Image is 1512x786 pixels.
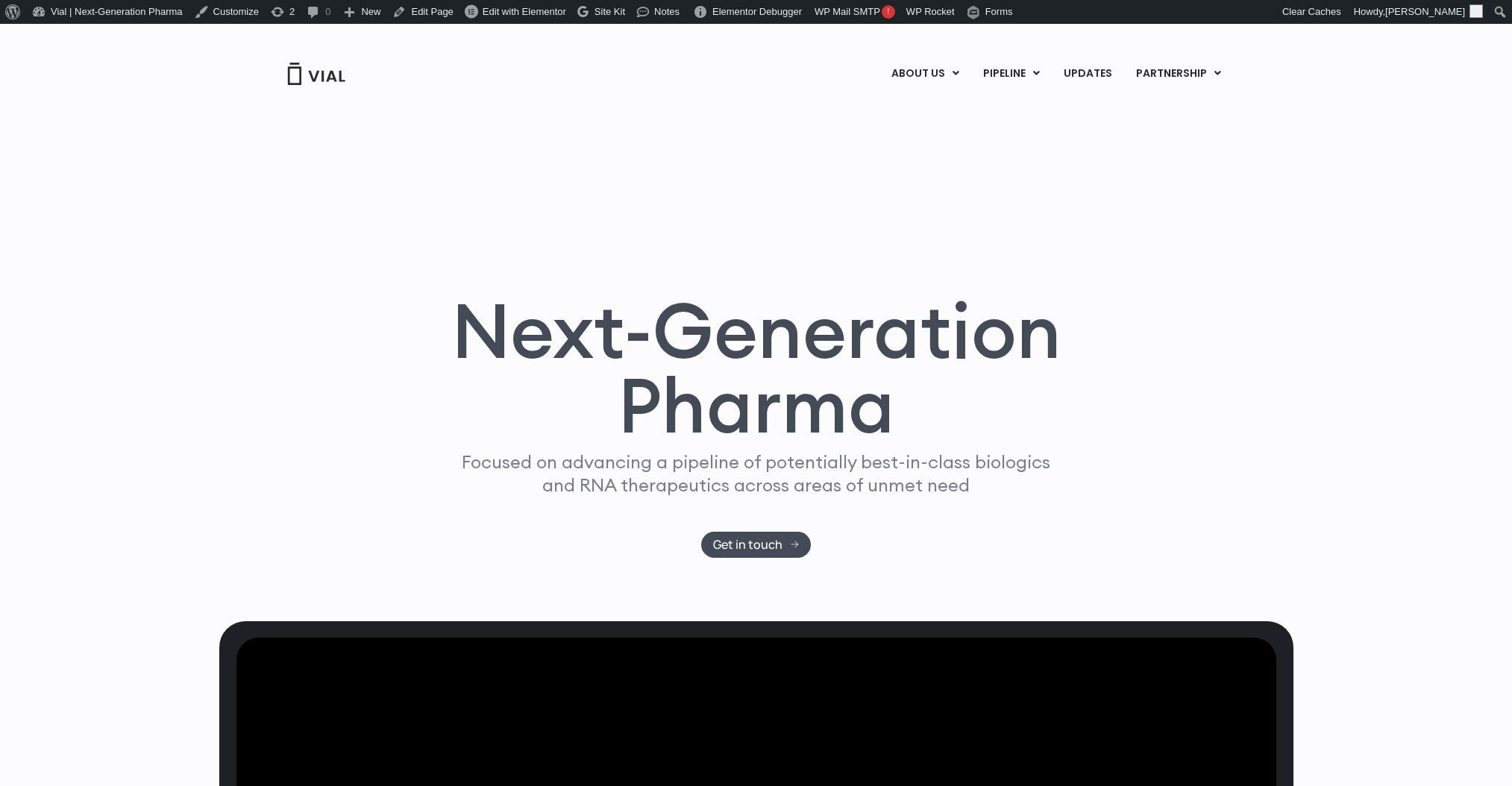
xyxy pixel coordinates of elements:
[483,6,566,17] span: Edit with Elementor
[595,6,625,17] span: Site Kit
[1052,61,1123,87] a: UPDATES
[879,61,970,87] a: ABOUT USMenu Toggle
[713,539,782,550] span: Get in touch
[971,61,1051,87] a: PIPELINEMenu Toggle
[286,63,346,85] img: Vial Logo
[882,5,895,19] span: !
[701,532,811,558] a: Get in touch
[456,450,1057,497] p: Focused on advancing a pipeline of potentially best-in-class biologics and RNA therapeutics acros...
[433,293,1079,444] h1: Next-Generation Pharma
[1385,6,1465,17] span: [PERSON_NAME]
[1124,61,1233,87] a: PARTNERSHIPMenu Toggle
